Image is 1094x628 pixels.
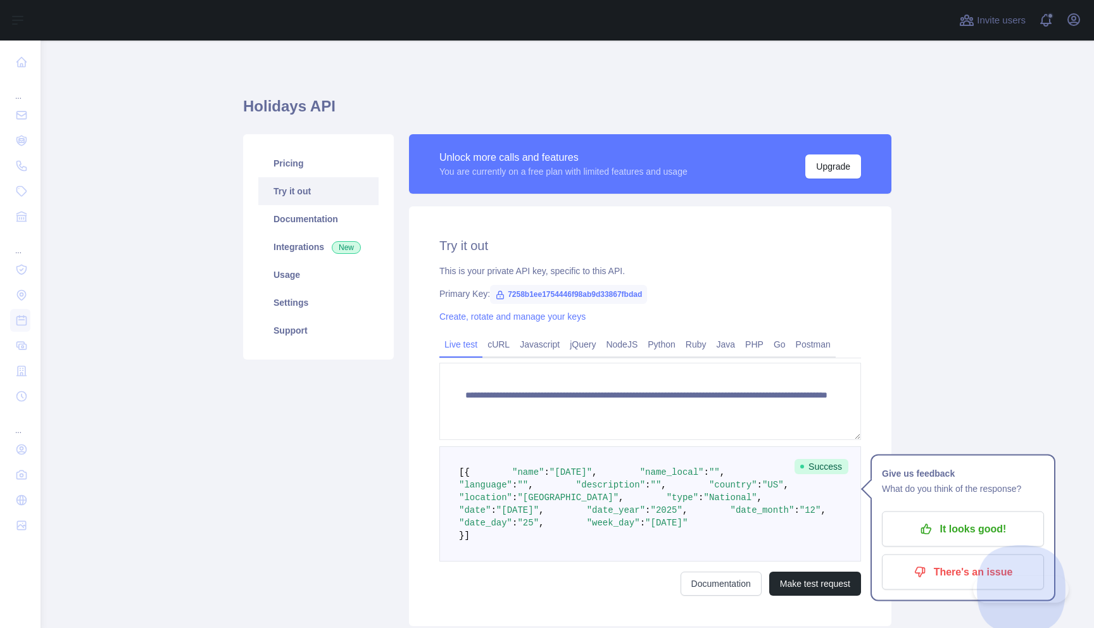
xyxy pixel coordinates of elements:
[332,241,361,254] span: New
[800,505,821,515] span: "12"
[512,467,544,477] span: "name"
[587,518,640,528] span: "week_day"
[459,480,512,490] span: "language"
[439,237,861,254] h2: Try it out
[459,505,491,515] span: "date"
[681,334,712,355] a: Ruby
[794,505,799,515] span: :
[643,334,681,355] a: Python
[459,531,464,541] span: }
[565,334,601,355] a: jQuery
[805,154,861,179] button: Upgrade
[820,505,826,515] span: ,
[640,467,704,477] span: "name_local"
[704,493,757,503] span: "National"
[576,480,645,490] span: "description"
[482,334,515,355] a: cURL
[517,493,619,503] span: "[GEOGRAPHIC_DATA]"
[515,334,565,355] a: Javascript
[459,467,464,477] span: [
[439,165,688,178] div: You are currently on a free plan with limited features and usage
[258,261,379,289] a: Usage
[550,467,592,477] span: "[DATE]"
[439,334,482,355] a: Live test
[439,311,586,322] a: Create, rotate and manage your keys
[258,205,379,233] a: Documentation
[491,505,496,515] span: :
[645,480,650,490] span: :
[973,576,1069,603] iframe: Toggle Customer Support
[258,317,379,344] a: Support
[720,467,725,477] span: ,
[528,480,533,490] span: ,
[757,480,762,490] span: :
[512,480,517,490] span: :
[882,466,1044,481] h1: Give us feedback
[459,518,512,528] span: "date_day"
[10,230,30,256] div: ...
[258,233,379,261] a: Integrations New
[439,150,688,165] div: Unlock more calls and features
[258,289,379,317] a: Settings
[712,334,741,355] a: Java
[10,76,30,101] div: ...
[544,467,549,477] span: :
[791,334,836,355] a: Postman
[698,493,703,503] span: :
[709,480,757,490] span: "country"
[795,459,848,474] span: Success
[539,518,544,528] span: ,
[587,505,645,515] span: "date_year"
[709,467,720,477] span: ""
[464,467,469,477] span: {
[957,10,1028,30] button: Invite users
[517,518,539,528] span: "25"
[439,265,861,277] div: This is your private API key, specific to this API.
[681,572,762,596] a: Documentation
[512,518,517,528] span: :
[640,518,645,528] span: :
[661,480,666,490] span: ,
[490,285,647,304] span: 7258b1ee1754446f98ab9d33867fbdad
[731,505,795,515] span: "date_month"
[592,467,597,477] span: ,
[496,505,539,515] span: "[DATE]"
[757,493,762,503] span: ,
[704,467,709,477] span: :
[762,480,784,490] span: "US"
[243,96,891,127] h1: Holidays API
[258,149,379,177] a: Pricing
[539,505,544,515] span: ,
[645,505,650,515] span: :
[645,518,688,528] span: "[DATE]"
[650,480,661,490] span: ""
[882,481,1044,496] p: What do you think of the response?
[784,480,789,490] span: ,
[740,334,769,355] a: PHP
[459,493,512,503] span: "location"
[769,334,791,355] a: Go
[464,531,469,541] span: ]
[512,493,517,503] span: :
[651,505,682,515] span: "2025"
[258,177,379,205] a: Try it out
[769,572,861,596] button: Make test request
[517,480,528,490] span: ""
[977,13,1026,28] span: Invite users
[439,287,861,300] div: Primary Key:
[682,505,688,515] span: ,
[10,410,30,436] div: ...
[601,334,643,355] a: NodeJS
[619,493,624,503] span: ,
[667,493,698,503] span: "type"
